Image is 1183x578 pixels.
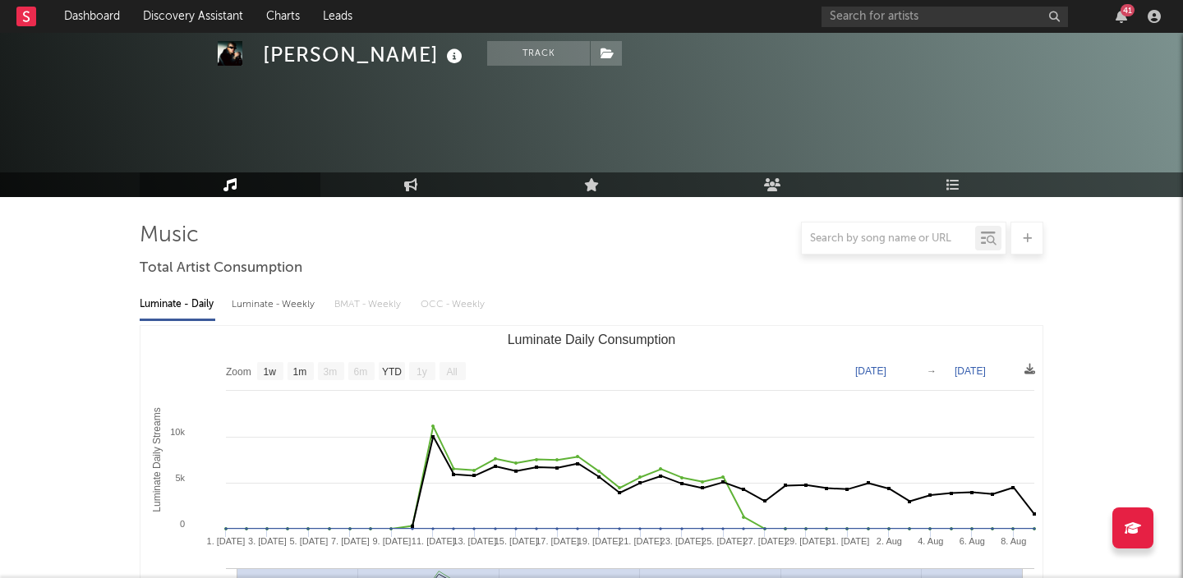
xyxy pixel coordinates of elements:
text: 1y [417,366,427,378]
text: 5. [DATE] [289,536,328,546]
span: Total Artist Consumption [140,259,302,278]
text: Luminate Daily Consumption [508,333,676,346]
text: 1m [293,366,307,378]
text: 5k [175,473,185,483]
text: 3m [324,366,338,378]
text: 19. [DATE] [578,536,621,546]
text: 2. Aug [877,536,902,546]
text: 7. [DATE] [331,536,370,546]
text: 27. [DATE] [743,536,787,546]
text: 9. [DATE] [372,536,411,546]
text: 3. [DATE] [248,536,287,546]
div: 41 [1121,4,1135,16]
text: 17. [DATE] [536,536,579,546]
text: 31. [DATE] [826,536,869,546]
button: 41 [1116,10,1127,23]
input: Search by song name or URL [802,232,975,245]
text: 6. Aug [960,536,985,546]
text: All [446,366,457,378]
text: 21. [DATE] [619,536,662,546]
div: [PERSON_NAME] [263,41,467,68]
div: Luminate - Daily [140,291,215,319]
div: Luminate - Weekly [232,291,318,319]
text: 6m [354,366,368,378]
text: 13. [DATE] [453,536,496,546]
button: Track [487,41,590,66]
text: [DATE] [955,365,986,377]
text: 8. Aug [1001,536,1026,546]
text: 1w [264,366,277,378]
text: Zoom [226,366,251,378]
text: → [927,365,937,377]
input: Search for artists [822,7,1068,27]
text: 23. [DATE] [661,536,704,546]
text: Luminate Daily Streams [151,407,163,511]
text: 29. [DATE] [785,536,828,546]
text: 10k [170,427,185,437]
text: [DATE] [855,365,886,377]
text: 1. [DATE] [207,536,246,546]
text: 4. Aug [918,536,943,546]
text: YTD [382,366,402,378]
text: 15. [DATE] [495,536,538,546]
text: 11. [DATE] [412,536,455,546]
text: 0 [180,519,185,529]
text: 25. [DATE] [702,536,745,546]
